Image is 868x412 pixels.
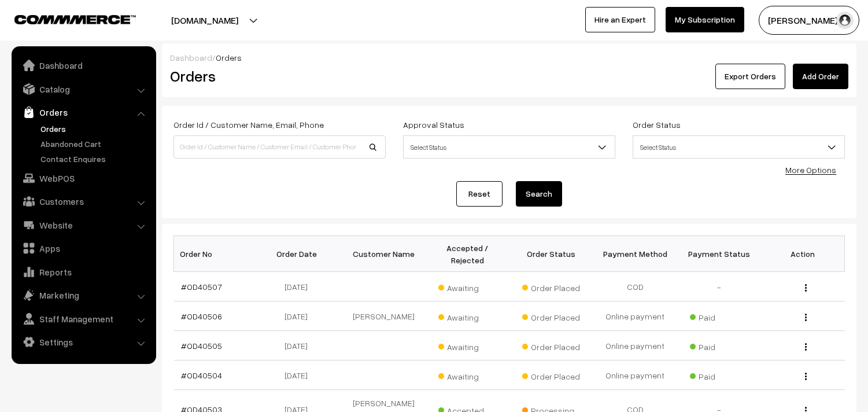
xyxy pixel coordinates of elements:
span: Paid [690,338,748,353]
label: Order Status [633,119,681,131]
div: / [170,51,848,64]
th: Action [761,236,845,272]
th: Accepted / Rejected [426,236,509,272]
span: Select Status [633,135,845,159]
button: Export Orders [715,64,785,89]
img: Menu [805,284,807,292]
a: Catalog [14,79,152,100]
a: More Options [785,165,836,175]
td: [DATE] [258,360,342,390]
h2: Orders [170,67,385,85]
span: Order Placed [522,308,580,323]
a: WebPOS [14,168,152,189]
span: Awaiting [438,279,496,294]
span: Orders [216,53,242,62]
a: My Subscription [666,7,744,32]
a: Staff Management [14,308,152,329]
span: Select Status [633,137,844,157]
a: #OD40505 [181,341,222,351]
th: Payment Method [593,236,677,272]
a: Reports [14,262,152,282]
span: Select Status [404,137,615,157]
th: Order Date [258,236,342,272]
th: Order No [174,236,258,272]
span: Order Placed [522,279,580,294]
label: Order Id / Customer Name, Email, Phone [173,119,324,131]
td: [DATE] [258,301,342,331]
span: Awaiting [438,308,496,323]
a: Dashboard [14,55,152,76]
span: Order Placed [522,338,580,353]
a: Orders [38,123,152,135]
img: COMMMERCE [14,15,136,24]
a: COMMMERCE [14,12,116,25]
button: [PERSON_NAME] s… [759,6,859,35]
th: Customer Name [342,236,426,272]
a: Website [14,215,152,236]
a: Dashboard [170,53,212,62]
input: Order Id / Customer Name / Customer Email / Customer Phone [173,135,386,159]
th: Payment Status [677,236,761,272]
a: Abandoned Cart [38,138,152,150]
button: [DOMAIN_NAME] [131,6,279,35]
span: Order Placed [522,367,580,382]
span: Awaiting [438,367,496,382]
td: [DATE] [258,331,342,360]
a: #OD40504 [181,370,222,380]
a: Hire an Expert [585,7,655,32]
a: Add Order [793,64,848,89]
a: Orders [14,102,152,123]
span: Awaiting [438,338,496,353]
td: - [677,272,761,301]
a: Reset [456,181,503,207]
td: [PERSON_NAME] [342,301,426,331]
td: [DATE] [258,272,342,301]
a: Marketing [14,285,152,306]
img: Menu [805,343,807,351]
a: Settings [14,332,152,352]
span: Select Status [403,135,615,159]
td: COD [593,272,677,301]
a: #OD40506 [181,311,222,321]
a: #OD40507 [181,282,222,292]
span: Paid [690,367,748,382]
img: Menu [805,373,807,380]
a: Customers [14,191,152,212]
img: user [836,12,854,29]
td: Online payment [593,301,677,331]
img: Menu [805,314,807,321]
a: Contact Enquires [38,153,152,165]
td: Online payment [593,360,677,390]
span: Paid [690,308,748,323]
a: Apps [14,238,152,259]
td: Online payment [593,331,677,360]
label: Approval Status [403,119,464,131]
th: Order Status [509,236,593,272]
button: Search [516,181,562,207]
